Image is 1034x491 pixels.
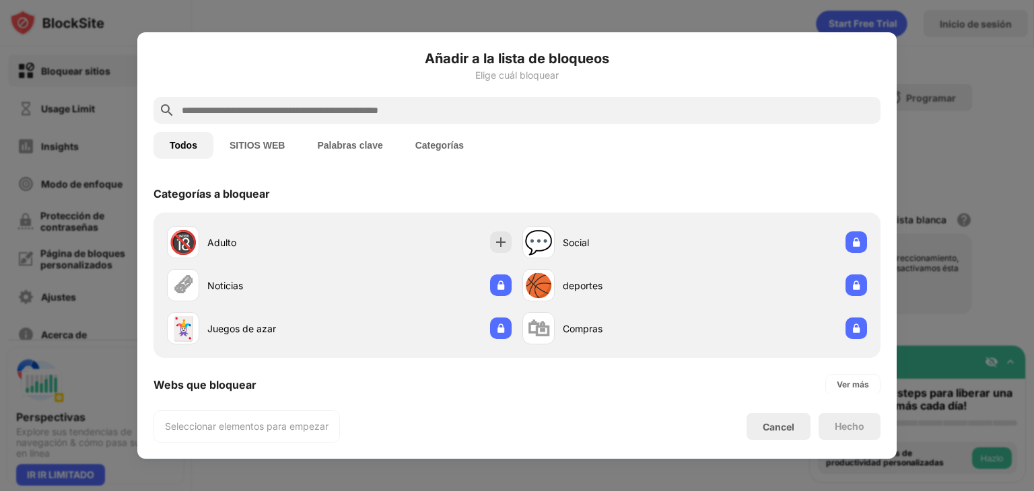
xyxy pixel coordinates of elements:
div: 🗞 [172,272,195,299]
div: 💬 [524,229,553,256]
div: Social [563,235,695,250]
div: 🔞 [169,229,197,256]
div: 🛍 [527,315,550,342]
div: Hecho [835,421,864,432]
div: Categorías a bloquear [153,187,270,200]
button: Todos [153,132,213,159]
h6: Añadir a la lista de bloqueos [153,48,881,69]
div: Ver más [837,378,869,391]
img: search.svg [159,102,175,118]
div: Webs que bloquear [153,378,256,391]
div: Elige cuál bloquear [153,70,881,81]
div: Seleccionar elementos para empezar [165,420,329,433]
button: SITIOS WEB [213,132,301,159]
div: deportes [563,278,695,293]
div: 🃏 [169,315,197,342]
div: Juegos de azar [207,322,339,336]
div: Noticias [207,278,339,293]
div: Cancel [763,421,794,432]
div: Compras [563,322,695,336]
div: Adulto [207,235,339,250]
button: Categorías [399,132,480,159]
div: 🏀 [524,272,553,299]
button: Palabras clave [301,132,399,159]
